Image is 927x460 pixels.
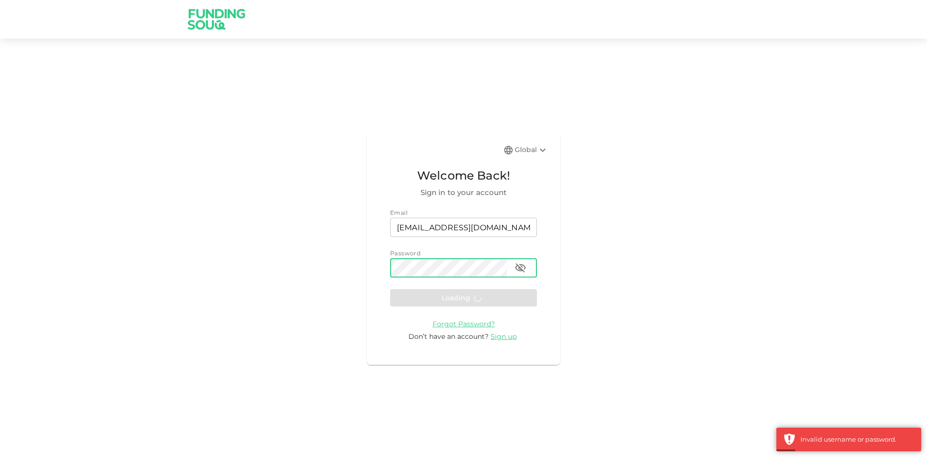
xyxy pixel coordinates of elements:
div: Invalid username or password. [801,435,914,445]
span: Welcome Back! [390,167,537,185]
span: Sign up [491,332,517,341]
span: Forgot Password? [433,320,495,328]
span: Email [390,209,407,216]
input: email [390,218,537,237]
span: Don’t have an account? [408,332,489,341]
div: Global [515,144,548,156]
input: password [390,258,507,278]
span: Sign in to your account [390,187,537,198]
span: Password [390,250,421,257]
a: Forgot Password? [433,319,495,328]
